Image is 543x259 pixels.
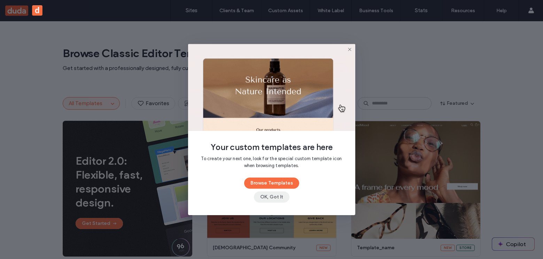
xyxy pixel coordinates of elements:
button: OK, Got It [254,191,289,203]
span: To create your next one, look for the special custom template icon when browsing templates. [199,155,344,169]
span: Your custom templates are here [199,142,344,152]
button: d [32,5,42,16]
img: new_templates_page_announcement_popup.gif [188,44,355,131]
button: Browse Templates [244,178,299,189]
